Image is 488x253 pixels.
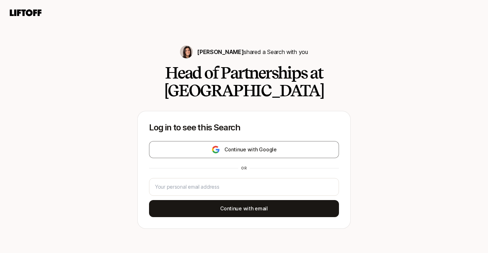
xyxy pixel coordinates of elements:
p: shared a Search with you [197,47,308,56]
img: google-logo [211,145,220,154]
input: Your personal email address [155,183,333,191]
p: Log in to see this Search [149,123,339,133]
h2: Head of Partnerships at [GEOGRAPHIC_DATA] [137,64,351,99]
button: Continue with email [149,200,339,217]
div: or [238,165,250,171]
span: [PERSON_NAME] [197,48,244,55]
button: Continue with Google [149,141,339,158]
img: 71d7b91d_d7cb_43b4_a7ea_a9b2f2cc6e03.jpg [180,45,193,58]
